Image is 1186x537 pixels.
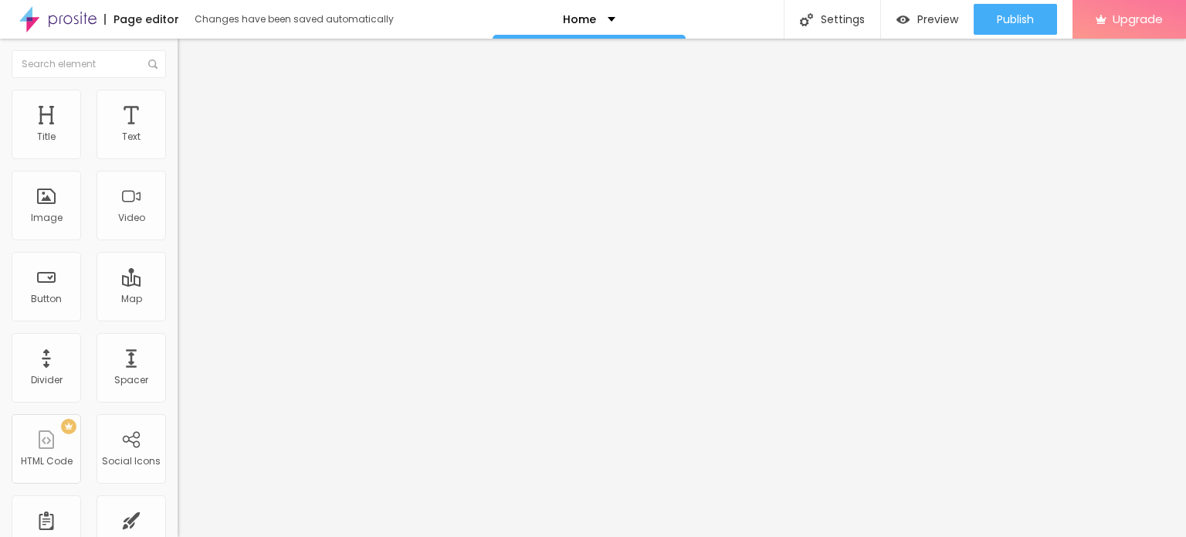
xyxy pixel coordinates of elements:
div: Button [31,294,62,304]
iframe: Editor [178,39,1186,537]
div: Social Icons [102,456,161,467]
div: Image [31,212,63,223]
span: Publish [997,13,1034,25]
button: Publish [974,4,1057,35]
div: Page editor [104,14,179,25]
img: view-1.svg [896,13,910,26]
div: Divider [31,375,63,386]
div: Changes have been saved automatically [195,15,394,24]
input: Search element [12,50,166,78]
span: Upgrade [1113,12,1163,25]
div: Title [37,131,56,142]
img: Icone [800,13,813,26]
span: Preview [917,13,958,25]
div: Video [118,212,145,223]
div: Text [122,131,141,142]
div: Map [121,294,142,304]
div: HTML Code [21,456,73,467]
img: Icone [148,59,158,69]
p: Home [563,14,596,25]
div: Spacer [114,375,148,386]
button: Preview [881,4,974,35]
